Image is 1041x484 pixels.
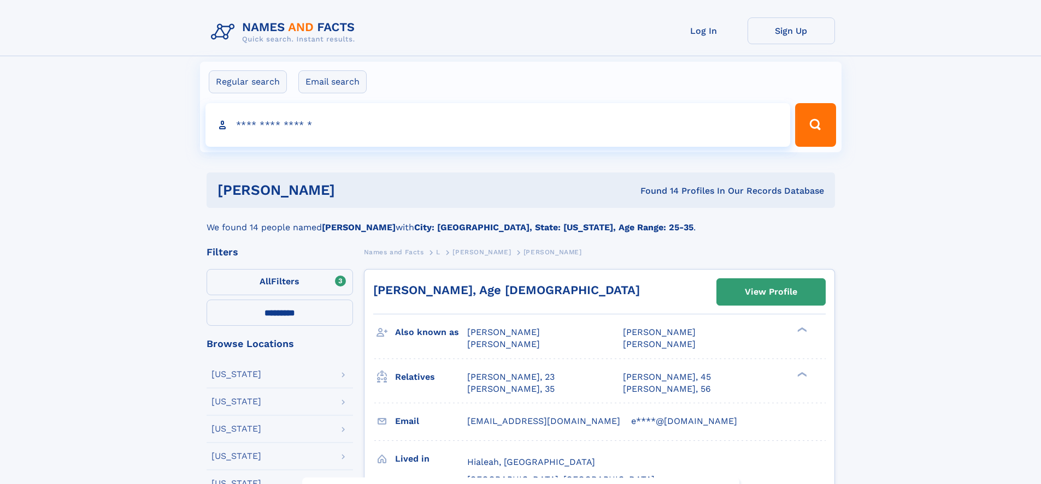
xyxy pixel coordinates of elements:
[467,383,555,395] a: [PERSON_NAME], 35
[623,327,696,337] span: [PERSON_NAME]
[414,222,693,232] b: City: [GEOGRAPHIC_DATA], State: [US_STATE], Age Range: 25-35
[452,248,511,256] span: [PERSON_NAME]
[623,371,711,383] a: [PERSON_NAME], 45
[207,17,364,47] img: Logo Names and Facts
[322,222,396,232] b: [PERSON_NAME]
[207,247,353,257] div: Filters
[395,450,467,468] h3: Lived in
[217,183,488,197] h1: [PERSON_NAME]
[207,269,353,295] label: Filters
[211,397,261,406] div: [US_STATE]
[395,412,467,431] h3: Email
[395,323,467,342] h3: Also known as
[436,245,440,259] a: L
[623,339,696,349] span: [PERSON_NAME]
[795,326,808,333] div: ❯
[260,276,271,286] span: All
[298,70,367,93] label: Email search
[524,248,582,256] span: [PERSON_NAME]
[373,283,640,297] a: [PERSON_NAME], Age [DEMOGRAPHIC_DATA]
[209,70,287,93] label: Regular search
[748,17,835,44] a: Sign Up
[745,279,797,304] div: View Profile
[467,339,540,349] span: [PERSON_NAME]
[205,103,791,147] input: search input
[487,185,824,197] div: Found 14 Profiles In Our Records Database
[211,425,261,433] div: [US_STATE]
[467,457,595,467] span: Hialeah, [GEOGRAPHIC_DATA]
[660,17,748,44] a: Log In
[795,371,808,378] div: ❯
[364,245,424,259] a: Names and Facts
[467,416,620,426] span: [EMAIL_ADDRESS][DOMAIN_NAME]
[717,279,825,305] a: View Profile
[436,248,440,256] span: L
[211,452,261,461] div: [US_STATE]
[623,383,711,395] a: [PERSON_NAME], 56
[467,327,540,337] span: [PERSON_NAME]
[395,368,467,386] h3: Relatives
[452,245,511,259] a: [PERSON_NAME]
[795,103,836,147] button: Search Button
[207,208,835,234] div: We found 14 people named with .
[467,371,555,383] a: [PERSON_NAME], 23
[207,339,353,349] div: Browse Locations
[211,370,261,379] div: [US_STATE]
